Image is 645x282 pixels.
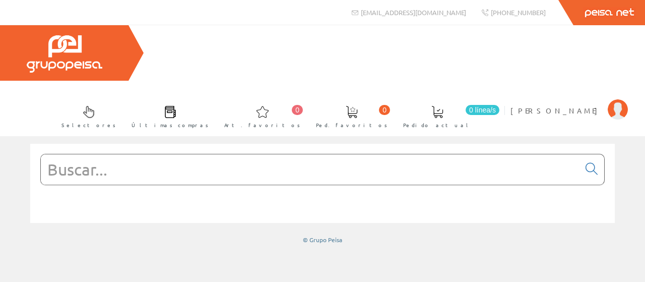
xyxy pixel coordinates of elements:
[361,8,466,17] span: [EMAIL_ADDRESS][DOMAIN_NAME]
[41,154,579,185] input: Buscar...
[466,105,499,115] span: 0 línea/s
[121,97,214,134] a: Últimas compras
[51,97,121,134] a: Selectores
[510,105,603,116] span: [PERSON_NAME]
[61,120,116,130] span: Selectores
[510,97,628,107] a: [PERSON_NAME]
[292,105,303,115] span: 0
[224,120,300,130] span: Art. favoritos
[316,120,388,130] span: Ped. favoritos
[379,105,390,115] span: 0
[27,35,102,73] img: Grupo Peisa
[30,236,615,244] div: © Grupo Peisa
[403,120,472,130] span: Pedido actual
[132,120,209,130] span: Últimas compras
[491,8,546,17] span: [PHONE_NUMBER]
